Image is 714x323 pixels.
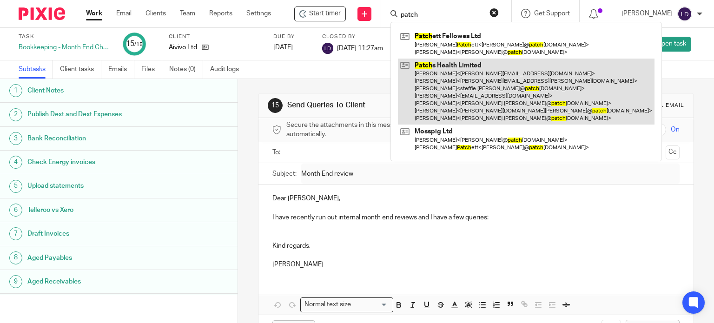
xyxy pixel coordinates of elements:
[126,39,143,49] div: 15
[272,194,680,203] p: Dear [PERSON_NAME],
[86,9,102,18] a: Work
[272,213,680,222] p: I have recently run out internal month end reviews and I have a few queries:
[27,203,161,217] h1: Telleroo vs Xero
[9,275,22,288] div: 9
[294,7,346,21] div: Aivivo Ltd - Bookkeeping - Month End Checks
[273,43,311,52] div: [DATE]
[635,37,691,52] a: Reopen task
[19,43,112,52] div: Bookkeeping - Month End Checks
[60,60,101,79] a: Client tasks
[621,9,673,18] p: [PERSON_NAME]
[671,125,680,134] span: On
[27,227,161,241] h1: Draft Invoices
[489,8,499,17] button: Clear
[9,227,22,240] div: 7
[180,9,195,18] a: Team
[534,10,570,17] span: Get Support
[322,43,333,54] img: svg%3E
[287,100,496,110] h1: Send Queries To Client
[134,42,143,47] small: /15
[27,155,161,169] h1: Check Energy invoices
[309,9,341,19] span: Start timer
[9,180,22,193] div: 5
[337,45,383,51] span: [DATE] 11:27am
[27,275,161,289] h1: Aged Receivables
[9,132,22,145] div: 3
[677,7,692,21] img: svg%3E
[169,33,262,40] label: Client
[116,9,132,18] a: Email
[273,33,311,40] label: Due by
[27,84,161,98] h1: Client Notes
[210,60,246,79] a: Audit logs
[27,251,161,265] h1: Aged Payables
[9,204,22,217] div: 6
[145,9,166,18] a: Clients
[9,108,22,121] div: 2
[27,179,161,193] h1: Upload statements
[169,60,203,79] a: Notes (0)
[19,7,65,20] img: Pixie
[268,98,283,113] div: 15
[400,11,483,20] input: Search
[300,297,393,312] div: Search for option
[650,39,686,48] span: Reopen task
[19,33,112,40] label: Task
[9,156,22,169] div: 4
[272,241,680,250] p: Kind regards,
[27,107,161,121] h1: Publish Dext and Dext Expenses
[666,145,680,159] button: Cc
[246,9,271,18] a: Settings
[9,251,22,264] div: 8
[108,60,134,79] a: Emails
[272,169,297,178] label: Subject:
[209,9,232,18] a: Reports
[27,132,161,145] h1: Bank Reconciliation
[272,148,283,157] label: To:
[141,60,162,79] a: Files
[272,260,680,269] p: [PERSON_NAME]
[322,33,383,40] label: Closed by
[354,300,388,310] input: Search for option
[19,60,53,79] a: Subtasks
[9,84,22,97] div: 1
[303,300,353,310] span: Normal text size
[169,43,197,52] p: Aivivo Ltd
[286,120,567,139] span: Secure the attachments in this message. Files exceeding the size limit (10MB) will be secured aut...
